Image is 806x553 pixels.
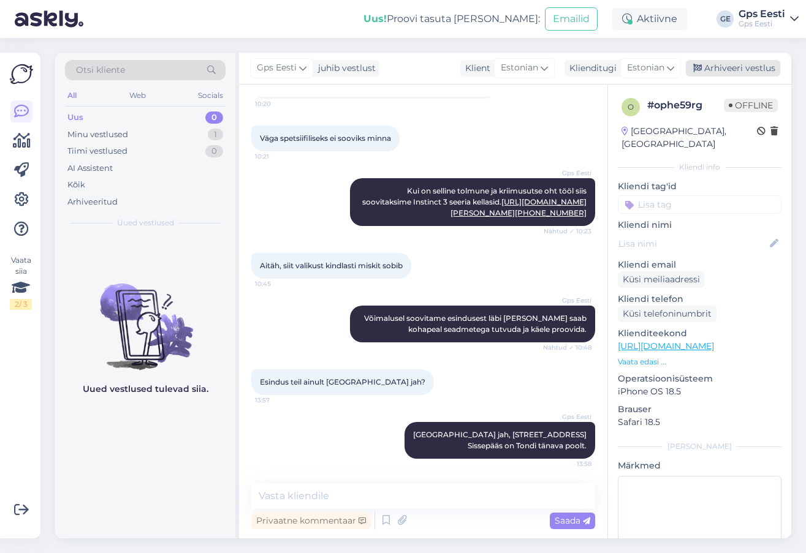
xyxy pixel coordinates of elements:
div: GE [717,10,734,28]
span: Väga spetsiifiliseks ei sooviks minna [260,134,391,143]
span: Kui on selline tolmune ja kriimusutse oht tööl siis soovitaksime Instinct 3 seeria kellasid. [362,186,588,217]
div: Web [127,88,148,103]
p: Brauser [618,403,781,416]
p: Kliendi telefon [618,293,781,306]
span: Võimalusel soovitame esindusest läbi [PERSON_NAME] saab kohapeal seadmetega tutvuda ja käele proo... [364,314,588,334]
p: Uued vestlused tulevad siia. [83,383,208,396]
p: Kliendi email [618,258,781,271]
span: Aitäh, siit valikust kindlasti miskit sobib [260,261,403,270]
div: Privaatne kommentaar [251,513,371,529]
span: Estonian [627,61,664,75]
span: 13:57 [255,396,301,405]
b: Uus! [363,13,387,24]
span: 10:20 [255,99,301,108]
div: Kõik [67,179,85,191]
div: Klient [460,62,490,75]
span: Offline [724,99,778,112]
div: Arhiveeri vestlus [686,60,780,77]
div: Tiimi vestlused [67,145,127,157]
button: Emailid [545,7,598,31]
div: 2 / 3 [10,299,32,310]
span: Gps Eesti [546,296,591,305]
span: Saada [555,515,590,526]
div: Arhiveeritud [67,196,118,208]
a: [URL][DOMAIN_NAME] [618,340,714,352]
span: Uued vestlused [117,217,174,228]
p: Märkmed [618,459,781,472]
p: Vaata edasi ... [618,356,781,367]
p: Klienditeekond [618,327,781,340]
span: Gps Eesti [546,168,591,178]
div: 0 [205,145,223,157]
p: Safari 18.5 [618,416,781,429]
div: All [65,88,79,103]
div: Minu vestlused [67,129,128,141]
span: Nähtud ✓ 10:48 [543,343,591,352]
span: 10:21 [255,152,301,161]
div: Vaata siia [10,255,32,310]
span: 10:45 [255,279,301,288]
div: # ophe59rg [647,98,724,113]
p: Operatsioonisüsteem [618,372,781,385]
span: 13:58 [546,459,591,468]
div: Klienditugi [565,62,617,75]
input: Lisa nimi [618,237,767,250]
span: [GEOGRAPHIC_DATA] jah, [STREET_ADDRESS] Sissepääs on Tondi tänava poolt. [413,430,587,450]
div: 0 [205,111,223,124]
a: [URL][DOMAIN_NAME][PERSON_NAME][PHONE_NUMBER] [451,197,587,217]
div: Küsi meiliaadressi [618,271,705,288]
div: Proovi tasuta [PERSON_NAME]: [363,12,540,26]
div: juhib vestlust [313,62,376,75]
span: Otsi kliente [76,64,125,77]
div: AI Assistent [67,162,113,175]
div: Socials [196,88,226,103]
p: Kliendi nimi [618,219,781,231]
a: Gps EestiGps Eesti [739,9,799,29]
div: [PERSON_NAME] [618,441,781,452]
p: iPhone OS 18.5 [618,385,781,398]
span: Gps Eesti [257,61,297,75]
div: Gps Eesti [739,9,785,19]
span: Esindus teil ainult [GEOGRAPHIC_DATA] jah? [260,377,425,386]
span: o [628,102,634,111]
div: Aktiivne [612,8,687,30]
div: 1 [208,129,223,141]
div: Gps Eesti [739,19,785,29]
img: Askly Logo [10,62,33,86]
span: Nähtud ✓ 10:23 [544,227,591,236]
span: Gps Eesti [546,412,591,421]
div: Uus [67,111,83,124]
p: Kliendi tag'id [618,180,781,193]
div: [GEOGRAPHIC_DATA], [GEOGRAPHIC_DATA] [622,125,757,151]
span: Estonian [501,61,538,75]
input: Lisa tag [618,195,781,214]
div: Kliendi info [618,162,781,173]
div: Küsi telefoninumbrit [618,306,717,322]
img: No chats [55,261,235,372]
